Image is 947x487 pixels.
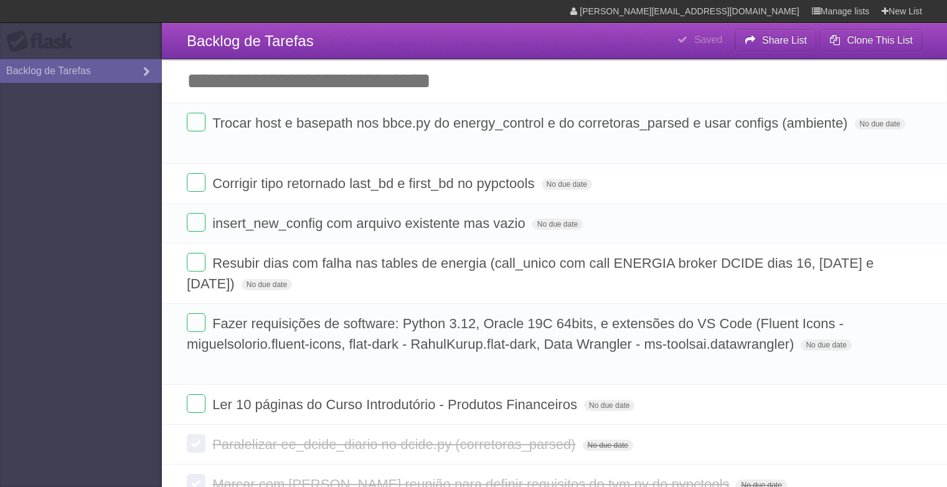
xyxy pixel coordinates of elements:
span: Resubir dias com falha nas tables de energia (call_unico com call ENERGIA broker DCIDE dias 16, [... [187,255,874,291]
span: No due date [542,179,592,190]
div: Flask [6,31,81,53]
span: No due date [583,440,633,451]
label: Done [187,213,205,232]
label: Done [187,113,205,131]
span: No due date [801,339,851,351]
label: Done [187,173,205,192]
label: Done [187,253,205,272]
span: Corrigir tipo retornado last_bd e first_bd no pypctools [212,176,537,191]
span: No due date [584,400,634,411]
span: Trocar host e basepath nos bbce.py do energy_control e do corretoras_parsed e usar configs (ambie... [212,115,850,131]
span: No due date [532,219,583,230]
span: insert_new_config com arquivo existente mas vazio [212,215,529,231]
span: Ler 10 páginas do Curso Introdutório - Produtos Financeiros [212,397,580,412]
button: Clone This List [819,29,922,52]
span: Fazer requisições de software: Python 3.12, Oracle 19C 64bits, e extensões do VS Code (Fluent Ico... [187,316,844,352]
b: Share List [762,35,807,45]
b: Saved [694,34,722,45]
label: Done [187,434,205,453]
b: Clone This List [847,35,913,45]
label: Done [187,394,205,413]
span: No due date [242,279,292,290]
span: Paralelizar ee_dcide_diario no dcide.py (corretoras_parsed) [212,437,578,452]
label: Done [187,313,205,332]
span: Backlog de Tarefas [187,32,314,49]
button: Share List [735,29,817,52]
span: No due date [855,118,905,130]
